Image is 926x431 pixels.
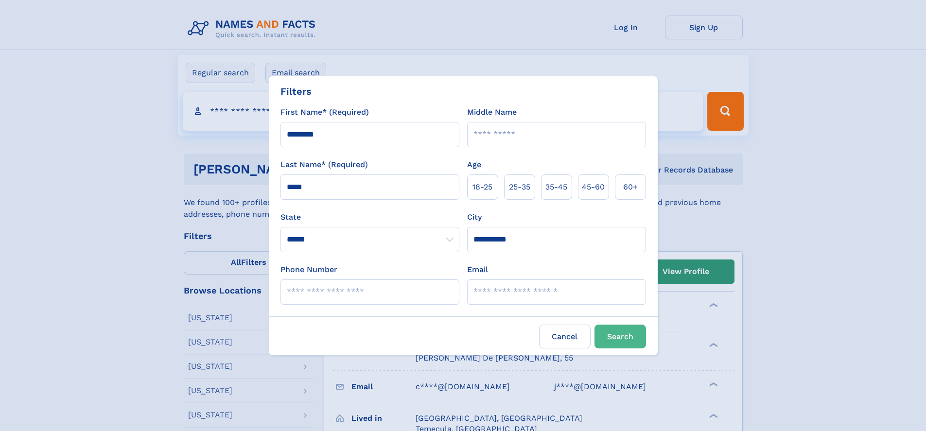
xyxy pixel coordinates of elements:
[467,264,488,276] label: Email
[472,181,492,193] span: 18‑25
[509,181,530,193] span: 25‑35
[623,181,638,193] span: 60+
[545,181,567,193] span: 35‑45
[280,84,312,99] div: Filters
[582,181,605,193] span: 45‑60
[467,106,517,118] label: Middle Name
[280,211,459,223] label: State
[467,159,481,171] label: Age
[594,325,646,348] button: Search
[539,325,591,348] label: Cancel
[280,159,368,171] label: Last Name* (Required)
[467,211,482,223] label: City
[280,106,369,118] label: First Name* (Required)
[280,264,337,276] label: Phone Number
